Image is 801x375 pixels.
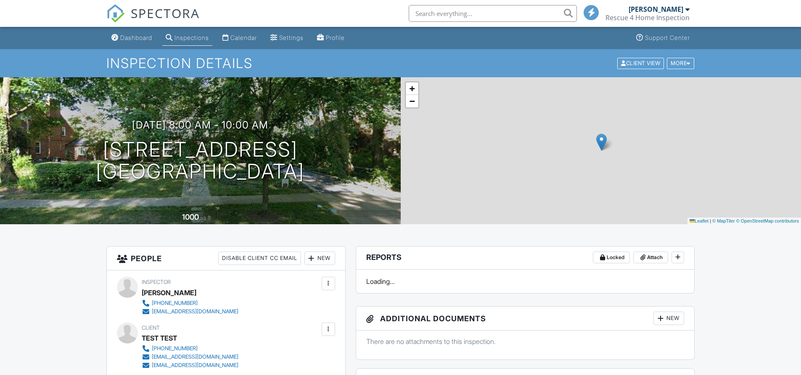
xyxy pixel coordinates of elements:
[616,60,666,66] a: Client View
[629,5,683,13] div: [PERSON_NAME]
[645,34,690,41] div: Support Center
[132,119,268,131] h3: [DATE] 8:00 am - 10:00 am
[409,5,577,22] input: Search everything...
[596,134,607,151] img: Marker
[152,300,198,307] div: [PHONE_NUMBER]
[200,215,212,221] span: sq. ft.
[106,56,695,71] h1: Inspection Details
[314,30,348,46] a: Profile
[667,58,694,69] div: More
[712,218,735,223] a: © MapTiler
[690,218,708,223] a: Leaflet
[142,332,177,344] div: TEST TEST
[653,312,684,325] div: New
[406,82,418,95] a: Zoom in
[710,218,711,223] span: |
[107,247,345,270] h3: People
[736,218,799,223] a: © OpenStreetMap contributors
[142,353,238,361] a: [EMAIL_ADDRESS][DOMAIN_NAME]
[218,252,301,265] div: Disable Client CC Email
[279,34,304,41] div: Settings
[131,4,200,22] span: SPECTORA
[406,95,418,108] a: Zoom out
[106,4,125,23] img: The Best Home Inspection Software - Spectora
[356,307,695,330] h3: Additional Documents
[152,354,238,360] div: [EMAIL_ADDRESS][DOMAIN_NAME]
[326,34,345,41] div: Profile
[152,362,238,369] div: [EMAIL_ADDRESS][DOMAIN_NAME]
[142,307,238,316] a: [EMAIL_ADDRESS][DOMAIN_NAME]
[120,34,152,41] div: Dashboard
[174,34,209,41] div: Inspections
[142,286,196,299] div: [PERSON_NAME]
[409,83,415,94] span: +
[142,361,238,370] a: [EMAIL_ADDRESS][DOMAIN_NAME]
[409,96,415,106] span: −
[162,30,212,46] a: Inspections
[219,30,260,46] a: Calendar
[617,58,664,69] div: Client View
[108,30,156,46] a: Dashboard
[106,11,200,29] a: SPECTORA
[366,337,685,346] p: There are no attachments to this inspection.
[182,212,199,221] div: 1000
[267,30,307,46] a: Settings
[152,308,238,315] div: [EMAIL_ADDRESS][DOMAIN_NAME]
[304,252,335,265] div: New
[230,34,257,41] div: Calendar
[142,299,238,307] a: [PHONE_NUMBER]
[142,279,171,285] span: Inspector
[142,344,238,353] a: [PHONE_NUMBER]
[96,139,304,183] h1: [STREET_ADDRESS] [GEOGRAPHIC_DATA]
[142,325,160,331] span: Client
[152,345,198,352] div: [PHONE_NUMBER]
[605,13,690,22] div: Rescue 4 Home Inspection
[633,30,693,46] a: Support Center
